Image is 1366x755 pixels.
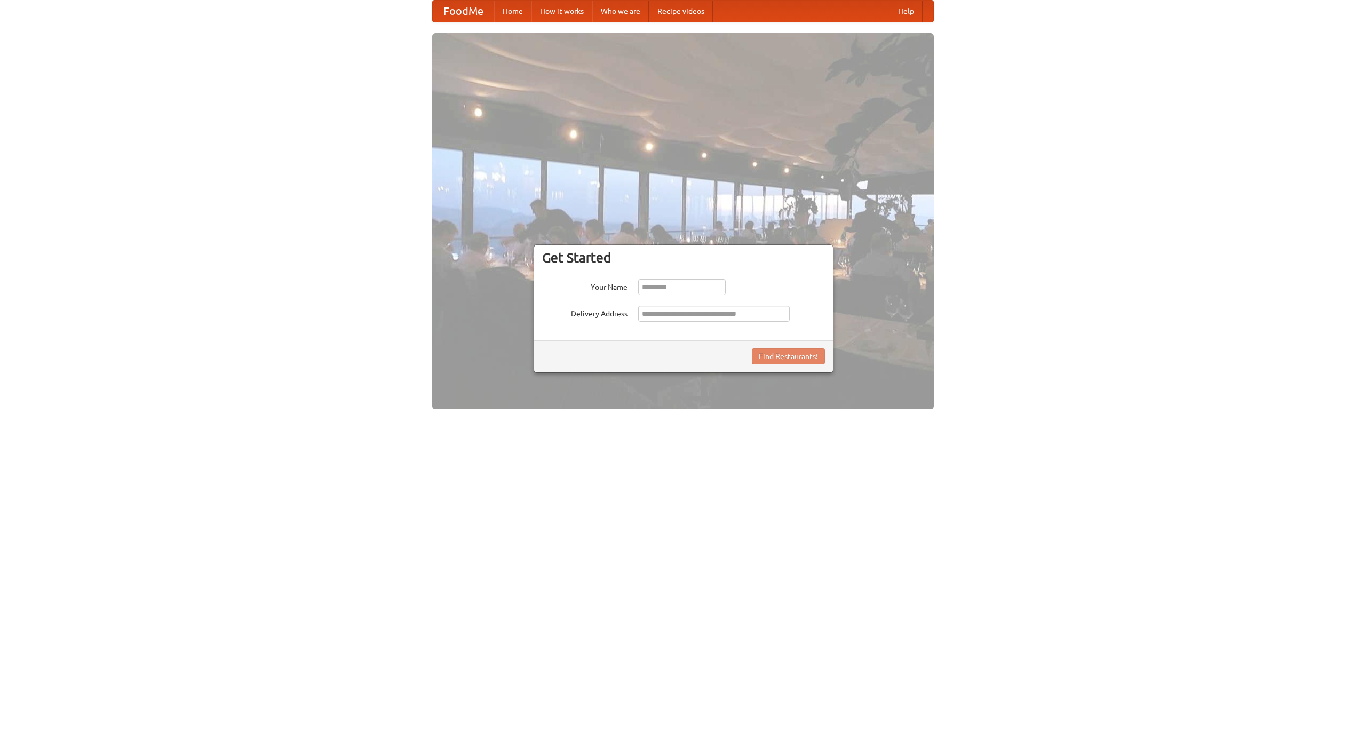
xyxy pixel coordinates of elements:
a: Help [890,1,923,22]
a: Who we are [592,1,649,22]
label: Delivery Address [542,306,628,319]
a: Recipe videos [649,1,713,22]
a: FoodMe [433,1,494,22]
h3: Get Started [542,250,825,266]
label: Your Name [542,279,628,292]
a: Home [494,1,531,22]
button: Find Restaurants! [752,348,825,364]
a: How it works [531,1,592,22]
